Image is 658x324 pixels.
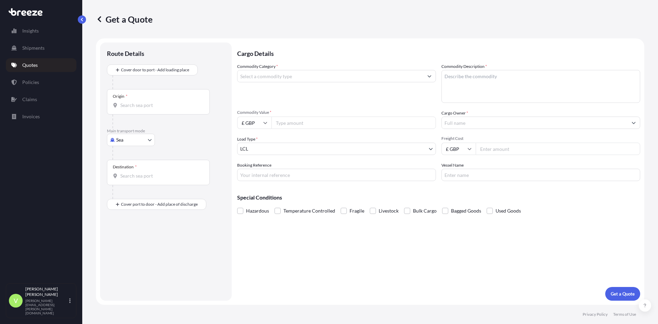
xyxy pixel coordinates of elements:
span: Livestock [379,206,399,216]
span: Cover door to port - Add loading place [121,67,189,73]
span: Load Type [237,136,258,143]
span: Used Goods [496,206,521,216]
span: Sea [116,136,123,143]
button: Cover door to port - Add loading place [107,64,198,75]
a: Quotes [6,58,76,72]
input: Full name [442,117,627,129]
p: Main transport mode [107,128,225,134]
p: [PERSON_NAME][EMAIL_ADDRESS][PERSON_NAME][DOMAIN_NAME] [25,299,68,315]
button: Get a Quote [605,287,640,301]
a: Insights [6,24,76,38]
p: Cargo Details [237,43,640,63]
input: Destination [120,172,201,179]
span: Bulk Cargo [413,206,437,216]
p: Special Conditions [237,195,640,200]
span: LCL [240,145,248,152]
label: Cargo Owner [441,110,468,117]
button: LCL [237,143,436,155]
p: Invoices [22,113,40,120]
button: Select transport [107,134,155,146]
input: Enter name [441,169,640,181]
span: Bagged Goods [451,206,481,216]
p: Get a Quote [611,290,635,297]
p: Route Details [107,49,144,58]
div: Origin [113,94,127,99]
div: Destination [113,164,137,170]
a: Invoices [6,110,76,123]
span: Cover port to door - Add place of discharge [121,201,198,208]
p: Policies [22,79,39,86]
span: V [14,297,18,304]
label: Commodity Description [441,63,487,70]
input: Your internal reference [237,169,436,181]
button: Cover port to door - Add place of discharge [107,199,206,210]
a: Terms of Use [613,312,636,317]
input: Enter amount [476,143,640,155]
label: Vessel Name [441,162,464,169]
a: Policies [6,75,76,89]
p: Get a Quote [96,14,153,25]
label: Booking Reference [237,162,271,169]
label: Commodity Category [237,63,278,70]
p: Shipments [22,45,45,51]
p: Claims [22,96,37,103]
a: Shipments [6,41,76,55]
input: Type amount [271,117,436,129]
span: Freight Cost [441,136,640,141]
input: Select a commodity type [237,70,423,82]
button: Show suggestions [627,117,640,129]
span: Fragile [350,206,364,216]
p: [PERSON_NAME] [PERSON_NAME] [25,286,68,297]
a: Privacy Policy [583,312,608,317]
a: Claims [6,93,76,106]
input: Origin [120,102,201,109]
span: Hazardous [246,206,269,216]
p: Insights [22,27,39,34]
span: Commodity Value [237,110,436,115]
span: Temperature Controlled [283,206,335,216]
p: Quotes [22,62,38,69]
button: Show suggestions [423,70,436,82]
